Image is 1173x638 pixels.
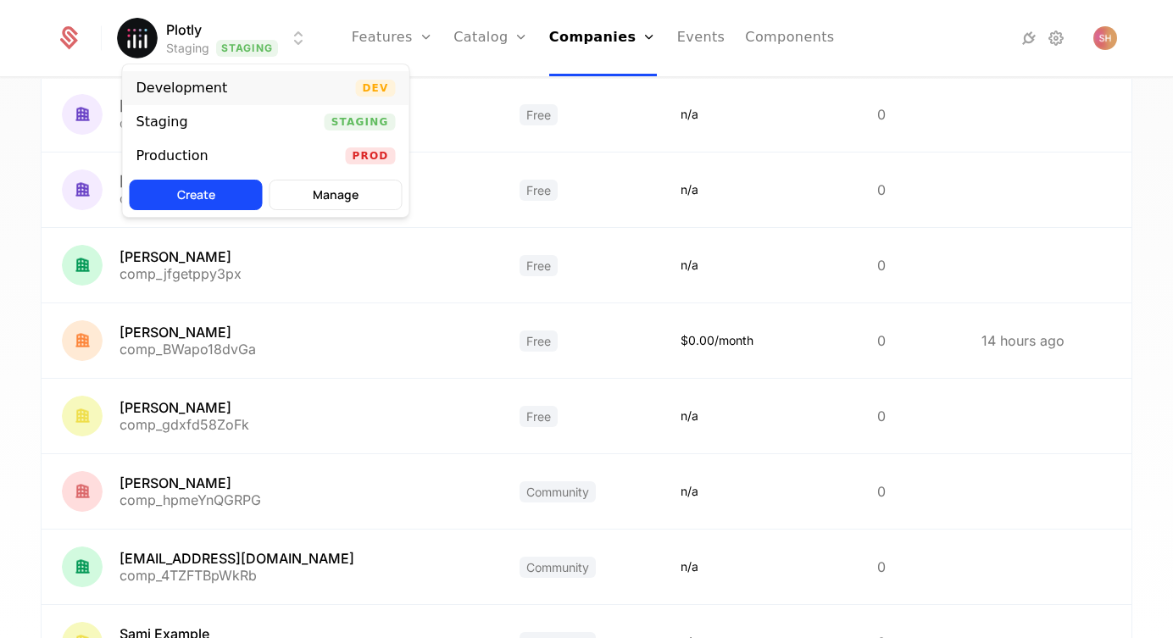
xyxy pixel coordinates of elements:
[270,180,403,210] button: Manage
[346,147,396,164] span: Prod
[122,64,410,218] div: Select environment
[136,149,208,163] div: Production
[325,114,396,130] span: Staging
[130,180,263,210] button: Create
[136,115,188,129] div: Staging
[355,80,395,97] span: Dev
[136,81,228,95] div: Development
